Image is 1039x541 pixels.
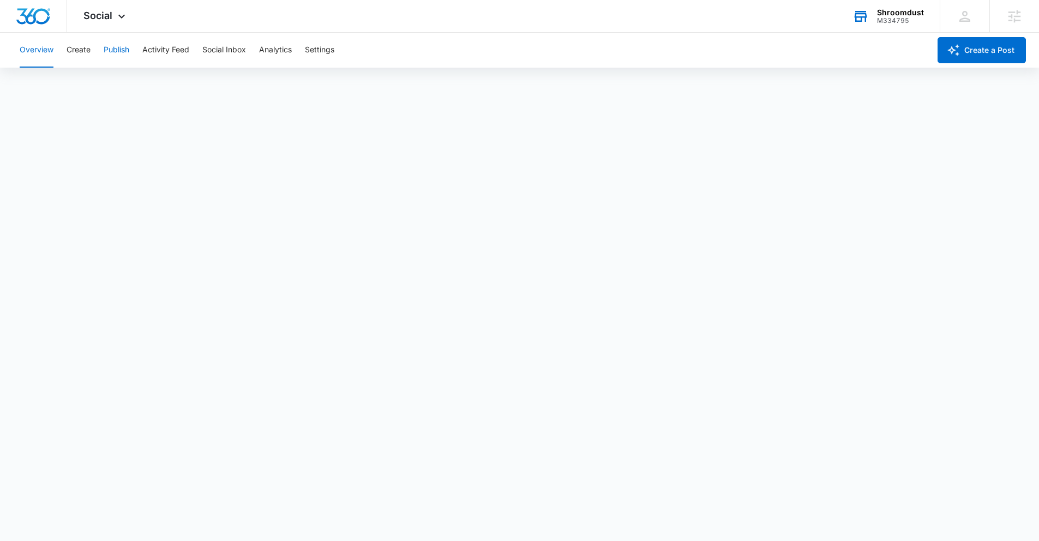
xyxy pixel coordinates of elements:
button: Activity Feed [142,33,189,68]
button: Create a Post [938,37,1026,63]
button: Settings [305,33,334,68]
div: v 4.0.25 [31,17,53,26]
img: tab_keywords_by_traffic_grey.svg [109,63,117,72]
div: account name [877,8,924,17]
div: account id [877,17,924,25]
div: Domain Overview [41,64,98,71]
span: Social [83,10,112,21]
button: Create [67,33,91,68]
button: Analytics [259,33,292,68]
button: Social Inbox [202,33,246,68]
div: Keywords by Traffic [121,64,184,71]
div: Domain: [DOMAIN_NAME] [28,28,120,37]
img: logo_orange.svg [17,17,26,26]
button: Publish [104,33,129,68]
button: Overview [20,33,53,68]
img: tab_domain_overview_orange.svg [29,63,38,72]
img: website_grey.svg [17,28,26,37]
